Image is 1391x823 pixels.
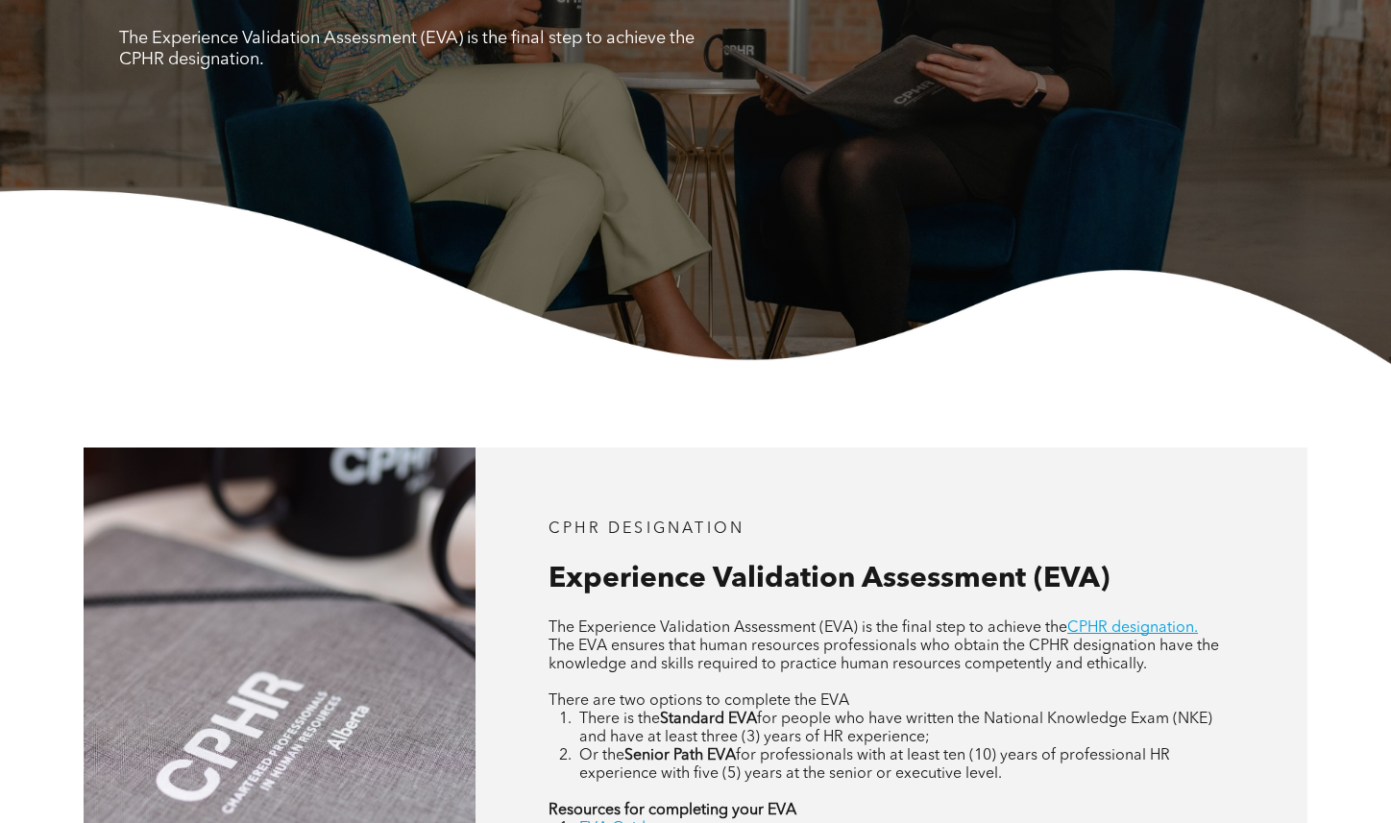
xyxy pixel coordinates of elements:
[549,639,1219,672] span: The EVA ensures that human resources professionals who obtain the CPHR designation have the knowl...
[549,803,796,818] strong: Resources for completing your EVA
[579,712,1212,745] span: for people who have written the National Knowledge Exam (NKE) and have at least three (3) years o...
[624,748,736,763] strong: Senior Path EVA
[549,565,1110,593] span: Experience Validation Assessment (EVA)
[119,30,695,68] span: The Experience Validation Assessment (EVA) is the final step to achieve the CPHR designation.
[1067,620,1198,636] a: CPHR designation.
[549,693,849,709] span: There are two options to complete the EVA
[579,748,1170,782] span: for professionals with at least ten (10) years of professional HR experience with five (5) years ...
[660,712,757,727] strong: Standard EVA
[549,620,1067,636] span: The Experience Validation Assessment (EVA) is the final step to achieve the
[579,712,660,727] span: There is the
[579,748,624,763] span: Or the
[549,521,744,537] span: CPHR DESIGNATION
